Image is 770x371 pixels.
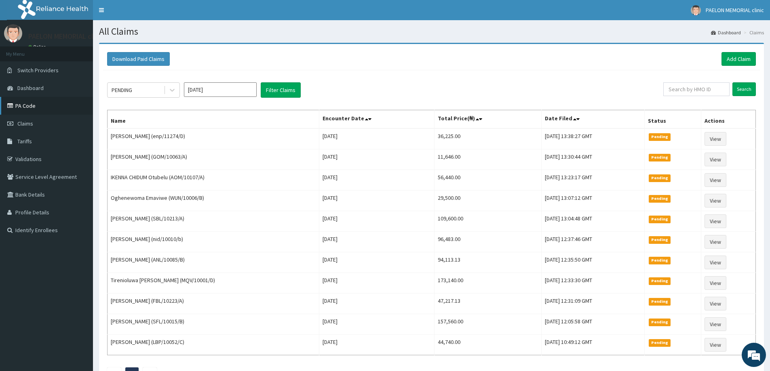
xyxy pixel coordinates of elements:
a: Add Claim [721,52,756,66]
td: [DATE] 13:30:44 GMT [541,149,644,170]
td: [DATE] 13:23:17 GMT [541,170,644,191]
span: Pending [649,236,671,243]
td: [PERSON_NAME] (LBP/10052/C) [108,335,319,355]
h1: All Claims [99,26,764,37]
td: [PERSON_NAME] (SBL/10213/A) [108,211,319,232]
li: Claims [742,29,764,36]
td: [DATE] [319,293,435,314]
th: Name [108,110,319,129]
td: 157,560.00 [435,314,542,335]
span: Pending [649,195,671,202]
td: [DATE] [319,273,435,293]
span: Pending [649,174,671,182]
span: Pending [649,298,671,305]
span: Pending [649,257,671,264]
td: 36,225.00 [435,128,542,149]
td: [DATE] 12:33:30 GMT [541,273,644,293]
img: User Image [4,24,22,42]
td: Oghenewoma Emaviwe (WUN/10006/B) [108,191,319,211]
td: [DATE] 10:49:12 GMT [541,335,644,355]
td: [DATE] 13:04:48 GMT [541,211,644,232]
td: 109,600.00 [435,211,542,232]
td: Tirenioluwa [PERSON_NAME] (MQV/10001/D) [108,273,319,293]
td: [DATE] [319,170,435,191]
div: PENDING [112,86,132,94]
td: [DATE] [319,149,435,170]
a: View [705,235,726,249]
td: IKENNA CHIDUM Otubelu (AOM/10107/A) [108,170,319,191]
td: [DATE] [319,232,435,252]
input: Search [732,82,756,96]
button: Download Paid Claims [107,52,170,66]
td: [DATE] [319,191,435,211]
span: Pending [649,339,671,346]
td: 44,740.00 [435,335,542,355]
td: [PERSON_NAME] (FBL/10223/A) [108,293,319,314]
span: Pending [649,277,671,285]
td: 96,483.00 [435,232,542,252]
span: Claims [17,120,33,127]
td: [DATE] [319,252,435,273]
a: View [705,194,726,208]
td: [PERSON_NAME] (nid/10010/b) [108,232,319,252]
span: Dashboard [17,84,44,92]
td: 94,113.13 [435,252,542,273]
td: [DATE] [319,211,435,232]
span: Pending [649,133,671,140]
td: [DATE] 13:38:27 GMT [541,128,644,149]
td: [PERSON_NAME] (SFL/10015/B) [108,314,319,335]
input: Select Month and Year [184,82,257,97]
span: PAELON MEMORIAL clinic [706,6,764,14]
span: Switch Providers [17,67,59,74]
span: Tariffs [17,138,32,145]
button: Filter Claims [261,82,301,98]
td: 56,440.00 [435,170,542,191]
p: PAELON MEMORIAL clinic [28,33,104,40]
span: Pending [649,216,671,223]
span: Pending [649,319,671,326]
a: View [705,132,726,146]
a: View [705,214,726,228]
td: [DATE] 12:37:46 GMT [541,232,644,252]
span: Pending [649,154,671,161]
td: 11,646.00 [435,149,542,170]
th: Status [644,110,701,129]
td: 173,140.00 [435,273,542,293]
td: [PERSON_NAME] (ANL/10085/B) [108,252,319,273]
a: View [705,153,726,166]
a: View [705,276,726,290]
td: [DATE] 12:35:50 GMT [541,252,644,273]
img: User Image [691,5,701,15]
td: [DATE] 12:31:09 GMT [541,293,644,314]
th: Actions [701,110,755,129]
td: 29,500.00 [435,191,542,211]
td: [PERSON_NAME] (GOM/10063/A) [108,149,319,170]
a: View [705,317,726,331]
th: Total Price(₦) [435,110,542,129]
a: View [705,338,726,352]
td: [PERSON_NAME] (enp/11274/D) [108,128,319,149]
a: View [705,256,726,269]
a: Online [28,44,48,50]
td: [DATE] 12:05:58 GMT [541,314,644,335]
td: [DATE] [319,335,435,355]
td: [DATE] 13:07:12 GMT [541,191,644,211]
a: View [705,173,726,187]
th: Encounter Date [319,110,435,129]
td: [DATE] [319,314,435,335]
td: [DATE] [319,128,435,149]
input: Search by HMO ID [663,82,730,96]
td: 47,217.13 [435,293,542,314]
a: View [705,297,726,310]
th: Date Filed [541,110,644,129]
a: Dashboard [711,29,741,36]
